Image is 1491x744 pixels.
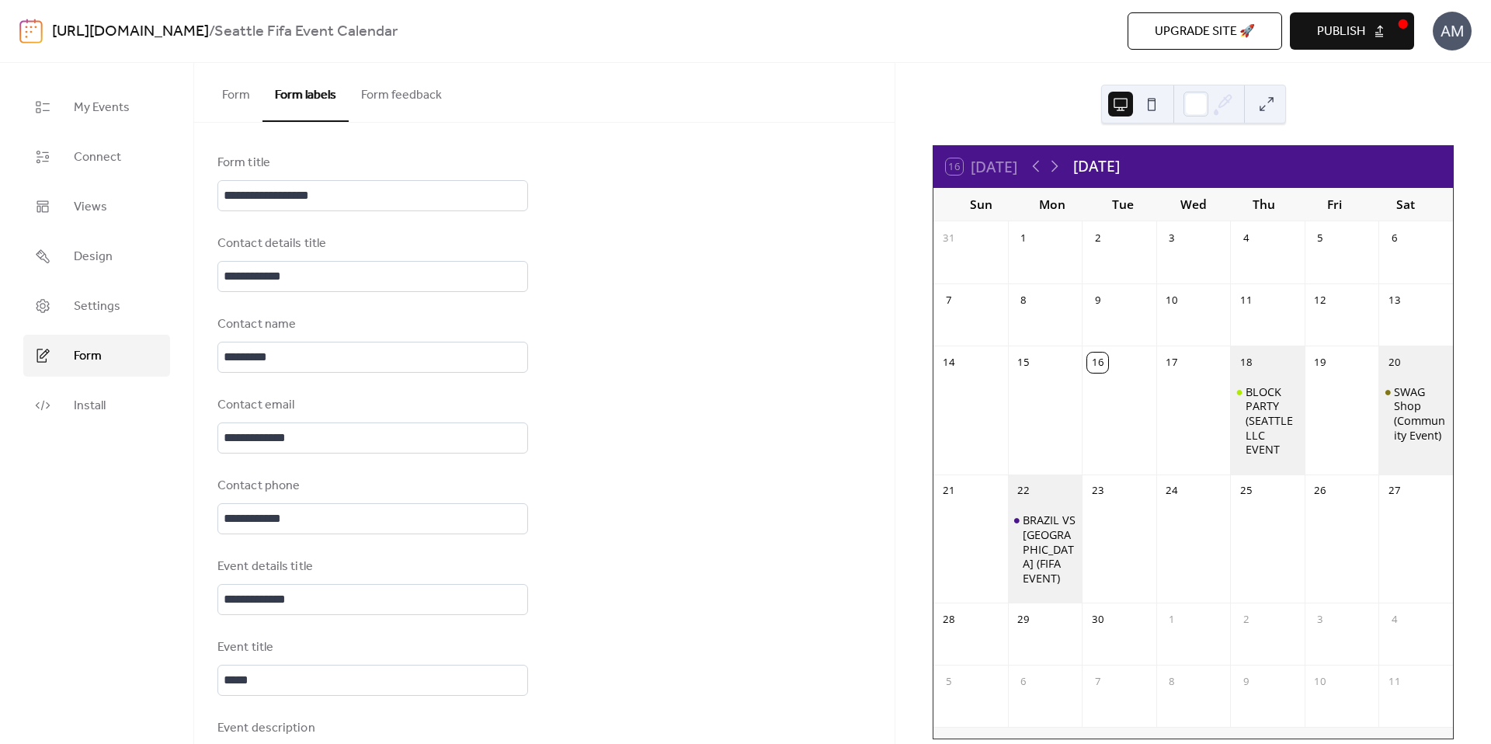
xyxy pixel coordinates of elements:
div: Contact phone [217,477,525,495]
div: Event details title [217,558,525,576]
div: Event description [217,719,525,738]
div: BLOCK PARTY (SEATTLE LLC EVENT [1230,385,1305,458]
div: 11 [1236,290,1256,311]
div: 24 [1162,481,1182,501]
div: SWAG Shop (Community Event) [1378,385,1453,443]
div: 8 [1162,672,1182,692]
div: BRAZIL VS [GEOGRAPHIC_DATA] (FIFA EVENT) [1023,513,1076,586]
div: 14 [939,353,959,373]
a: Design [23,235,170,277]
div: 4 [1385,610,1405,630]
span: Design [74,248,113,266]
div: 21 [939,481,959,501]
div: 30 [1087,610,1107,630]
span: Views [74,198,107,217]
div: 4 [1236,228,1256,249]
a: [URL][DOMAIN_NAME] [52,17,209,47]
div: Sun [946,188,1017,221]
div: BLOCK PARTY (SEATTLE LLC EVENT [1246,385,1298,458]
div: 26 [1310,481,1330,501]
div: 10 [1162,290,1182,311]
div: 1 [1162,610,1182,630]
div: Fri [1299,188,1370,221]
a: My Events [23,86,170,128]
span: Install [74,397,106,415]
div: 8 [1013,290,1034,311]
div: 9 [1087,290,1107,311]
button: Upgrade site 🚀 [1128,12,1282,50]
button: Form [210,63,262,120]
span: Form [74,347,102,366]
div: 18 [1236,353,1256,373]
div: Event title [217,638,525,657]
div: 7 [1087,672,1107,692]
button: Form feedback [349,63,454,120]
a: Install [23,384,170,426]
div: Contact details title [217,235,525,253]
div: 29 [1013,610,1034,630]
div: 12 [1310,290,1330,311]
div: [DATE] [1073,155,1120,178]
div: BRAZIL VS SPAIN (FIFA EVENT) [1008,513,1083,586]
div: 22 [1013,481,1034,501]
div: 11 [1385,672,1405,692]
div: 2 [1087,228,1107,249]
button: Form labels [262,63,349,122]
div: 5 [939,672,959,692]
div: 3 [1310,610,1330,630]
div: Sat [1370,188,1441,221]
div: 31 [939,228,959,249]
a: Views [23,186,170,228]
span: Connect [74,148,121,167]
span: Upgrade site 🚀 [1155,23,1255,41]
div: 19 [1310,353,1330,373]
div: 3 [1162,228,1182,249]
div: 16 [1087,353,1107,373]
div: 17 [1162,353,1182,373]
div: 27 [1385,481,1405,501]
div: 25 [1236,481,1256,501]
a: Form [23,335,170,377]
div: Mon [1017,188,1087,221]
div: 5 [1310,228,1330,249]
img: logo [19,19,43,43]
a: Settings [23,285,170,327]
div: Tue [1087,188,1158,221]
a: Connect [23,136,170,178]
div: SWAG Shop (Community Event) [1394,385,1447,443]
b: / [209,17,214,47]
div: 6 [1013,672,1034,692]
div: 9 [1236,672,1256,692]
div: 7 [939,290,959,311]
span: Publish [1317,23,1365,41]
b: Seattle Fifa Event Calendar [214,17,398,47]
span: My Events [74,99,130,117]
div: 2 [1236,610,1256,630]
div: 13 [1385,290,1405,311]
div: 23 [1087,481,1107,501]
div: Contact name [217,315,525,334]
span: Settings [74,297,120,316]
div: 20 [1385,353,1405,373]
div: 28 [939,610,959,630]
div: Contact email [217,396,525,415]
div: Thu [1229,188,1299,221]
div: 15 [1013,353,1034,373]
div: 10 [1310,672,1330,692]
button: Publish [1290,12,1414,50]
div: Wed [1158,188,1229,221]
div: Form title [217,154,525,172]
div: AM [1433,12,1472,50]
div: 6 [1385,228,1405,249]
div: 1 [1013,228,1034,249]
